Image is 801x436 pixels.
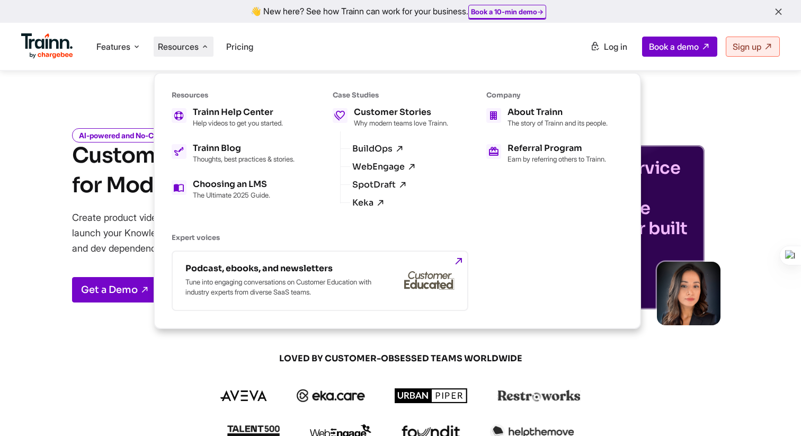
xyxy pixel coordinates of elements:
[508,144,606,153] h5: Referral Program
[185,264,376,273] h5: Podcast, ebooks, and newsletters
[185,277,376,297] p: Tune into engaging conversations on Customer Education with industry experts from diverse SaaS te...
[352,144,404,154] a: BuildOps
[193,191,270,199] p: The Ultimate 2025 Guide.
[733,41,761,52] span: Sign up
[172,108,295,127] a: Trainn Help Center Help videos to get you started.
[354,119,448,127] p: Why modern teams love Trainn.
[172,180,295,199] a: Choosing an LMS The Ultimate 2025 Guide.
[172,251,468,311] a: Podcast, ebooks, and newsletters Tune into engaging conversations on Customer Education with indu...
[497,390,581,402] img: restroworks logo
[146,353,655,364] span: LOVED BY CUSTOMER-OBSESSED TEAMS WORLDWIDE
[748,385,801,436] iframe: Chat Widget
[508,155,606,163] p: Earn by referring others to Trainn.
[508,108,608,117] h5: About Trainn
[172,91,295,100] h6: Resources
[297,389,366,402] img: ekacare logo
[486,91,608,100] h6: Company
[584,37,634,56] a: Log in
[72,210,353,256] p: Create product videos and step-by-step documentation, and launch your Knowledge Base or Academy —...
[220,390,267,401] img: aveva logo
[508,119,608,127] p: The story of Trainn and its people.
[352,180,407,190] a: SpotDraft
[72,128,173,143] i: AI-powered and No-Code
[193,180,270,189] h5: Choosing an LMS
[21,33,73,59] img: Trainn Logo
[158,41,199,52] span: Resources
[604,41,627,52] span: Log in
[6,6,795,16] div: 👋 New here? See how Trainn can work for your business.
[72,277,158,302] a: Get a Demo
[354,108,448,117] h5: Customer Stories
[193,155,295,163] p: Thoughts, best practices & stories.
[172,233,608,242] h6: Expert voices
[404,271,455,290] img: customer-educated-gray.b42eccd.svg
[726,37,780,57] a: Sign up
[471,7,537,16] b: Book a 10-min demo
[333,91,448,100] h6: Case Studies
[352,162,416,172] a: WebEngage
[486,144,608,163] a: Referral Program Earn by referring others to Trainn.
[172,144,295,163] a: Trainn Blog Thoughts, best practices & stories.
[193,119,283,127] p: Help videos to get you started.
[193,144,295,153] h5: Trainn Blog
[395,388,468,403] img: urbanpiper logo
[649,41,699,52] span: Book a demo
[333,108,448,127] a: Customer Stories Why modern teams love Trainn.
[226,41,253,52] a: Pricing
[72,141,360,200] h1: Customer Training Platform for Modern Teams
[657,262,720,325] img: sabina-buildops.d2e8138.png
[96,41,130,52] span: Features
[352,198,385,208] a: Keka
[471,7,544,16] a: Book a 10-min demo→
[193,108,283,117] h5: Trainn Help Center
[642,37,717,57] a: Book a demo
[486,108,608,127] a: About Trainn The story of Trainn and its people.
